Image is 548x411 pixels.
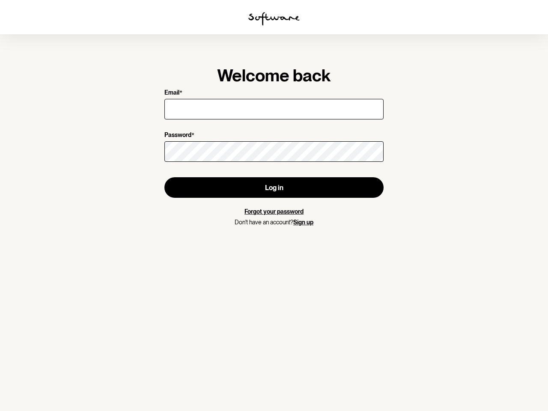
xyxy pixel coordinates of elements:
a: Forgot your password [244,208,304,215]
p: Don't have an account? [164,219,384,226]
button: Log in [164,177,384,198]
h1: Welcome back [164,65,384,86]
p: Email [164,89,179,97]
img: software logo [248,12,300,26]
p: Password [164,131,191,140]
a: Sign up [293,219,313,226]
